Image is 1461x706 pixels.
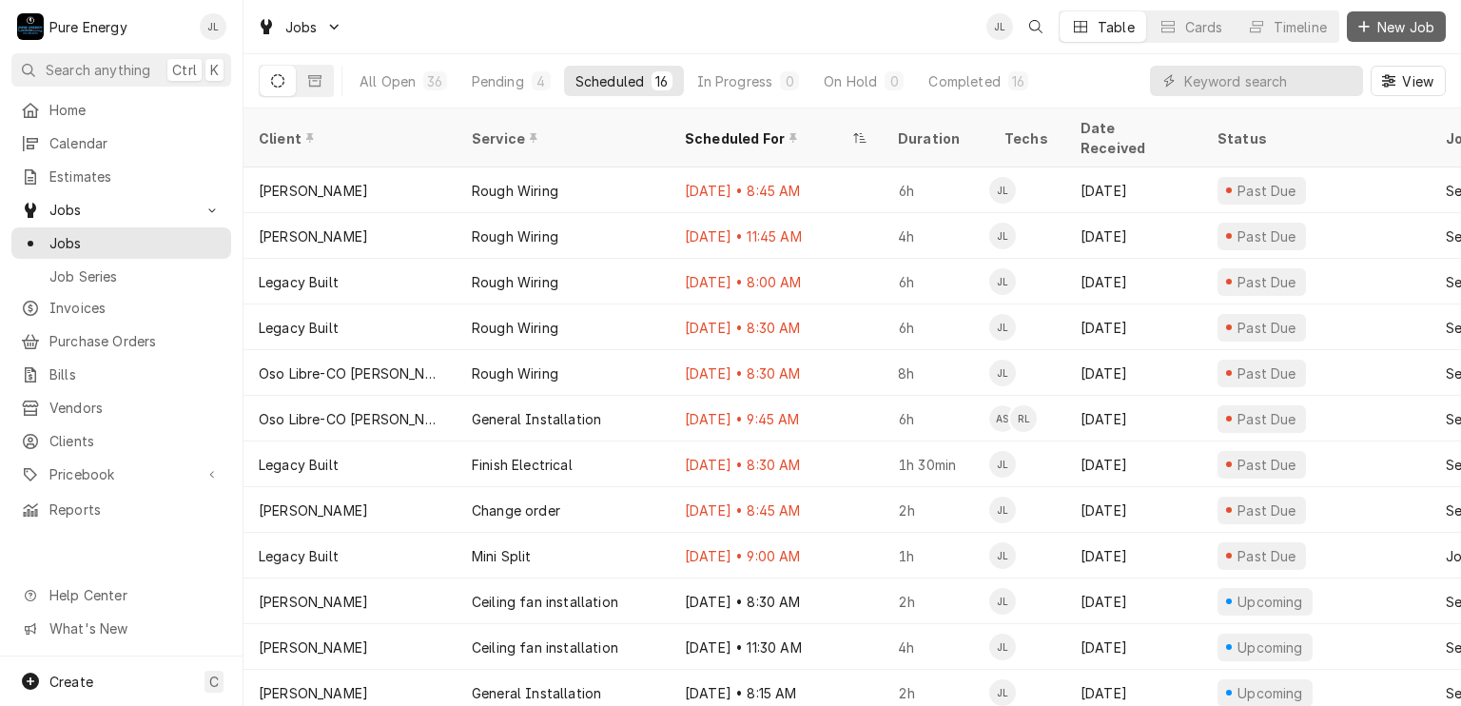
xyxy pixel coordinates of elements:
div: 6h [883,167,989,213]
div: JL [989,268,1016,295]
div: JL [989,360,1016,386]
div: Scheduled [575,71,644,91]
div: [DATE] [1065,579,1202,624]
div: 0 [888,71,900,91]
div: On Hold [824,71,877,91]
span: Estimates [49,167,222,186]
a: Vendors [11,392,231,423]
div: [PERSON_NAME] [259,181,368,201]
div: [PERSON_NAME] [259,637,368,657]
div: Service [472,128,651,148]
div: Rough Wiring [472,318,558,338]
div: Scheduled For [685,128,848,148]
div: James Linnenkamp's Avatar [989,451,1016,478]
div: 36 [427,71,442,91]
div: Pure Energy's Avatar [17,13,44,40]
div: Timeline [1274,17,1327,37]
a: Go to Jobs [11,194,231,226]
div: Techs [1004,128,1050,148]
div: 1h 30min [883,441,989,487]
div: [DATE] • 8:30 AM [670,304,883,350]
a: Bills [11,359,231,390]
div: General Installation [472,683,601,703]
span: Jobs [49,200,193,220]
div: Date Received [1081,118,1183,158]
span: Pricebook [49,464,193,484]
div: James Linnenkamp's Avatar [989,177,1016,204]
div: James Linnenkamp's Avatar [989,542,1016,569]
span: Search anything [46,60,150,80]
span: Calendar [49,133,222,153]
div: [DATE] [1065,487,1202,533]
span: Create [49,674,93,690]
div: P [17,13,44,40]
div: [DATE] • 9:00 AM [670,533,883,579]
div: James Linnenkamp's Avatar [989,268,1016,295]
input: Keyword search [1184,66,1354,96]
div: James Linnenkamp's Avatar [986,13,1013,40]
div: James Linnenkamp's Avatar [989,223,1016,249]
div: 2h [883,487,989,533]
div: 6h [883,396,989,441]
div: Upcoming [1236,637,1306,657]
div: Oso Libre-CO [PERSON_NAME] [259,363,441,383]
a: Invoices [11,292,231,324]
div: Ceiling fan installation [472,637,618,657]
a: Go to Help Center [11,579,231,611]
div: [DATE] • 8:30 AM [670,579,883,624]
div: Past Due [1236,181,1299,201]
button: Open search [1021,11,1051,42]
div: [PERSON_NAME] [259,592,368,612]
span: Reports [49,500,222,520]
div: Client [259,128,438,148]
span: Invoices [49,298,222,318]
div: [PERSON_NAME] [259,226,368,246]
div: Table [1098,17,1135,37]
div: 4h [883,213,989,259]
div: [PERSON_NAME] [259,683,368,703]
div: James Linnenkamp's Avatar [989,634,1016,660]
div: JL [200,13,226,40]
div: Legacy Built [259,546,339,566]
a: Clients [11,425,231,457]
a: Go to What's New [11,613,231,644]
a: Home [11,94,231,126]
div: Mini Split [472,546,532,566]
span: New Job [1373,17,1438,37]
div: 1h [883,533,989,579]
div: Legacy Built [259,272,339,292]
div: RL [1010,405,1037,432]
div: JL [989,679,1016,706]
div: JL [989,634,1016,660]
div: [DATE] • 8:30 AM [670,441,883,487]
div: Legacy Built [259,318,339,338]
div: Albert Hernandez Soto's Avatar [989,405,1016,432]
div: [DATE] [1065,533,1202,579]
div: [DATE] [1065,624,1202,670]
span: Job Series [49,266,222,286]
div: [DATE] • 8:45 AM [670,487,883,533]
div: 4h [883,624,989,670]
button: New Job [1347,11,1446,42]
a: Go to Jobs [249,11,350,43]
span: Jobs [49,233,222,253]
div: Past Due [1236,272,1299,292]
div: 8h [883,350,989,396]
div: AS [989,405,1016,432]
span: Jobs [285,17,318,37]
div: Past Due [1236,546,1299,566]
div: Completed [928,71,1000,91]
div: Duration [898,128,970,148]
div: Pure Energy [49,17,127,37]
div: JL [989,542,1016,569]
div: James Linnenkamp's Avatar [200,13,226,40]
span: Bills [49,364,222,384]
a: Jobs [11,227,231,259]
div: 6h [883,304,989,350]
div: [DATE] • 8:30 AM [670,350,883,396]
div: Status [1217,128,1412,148]
div: Ceiling fan installation [472,592,618,612]
span: View [1398,71,1437,91]
span: C [209,672,219,692]
div: [DATE] [1065,213,1202,259]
